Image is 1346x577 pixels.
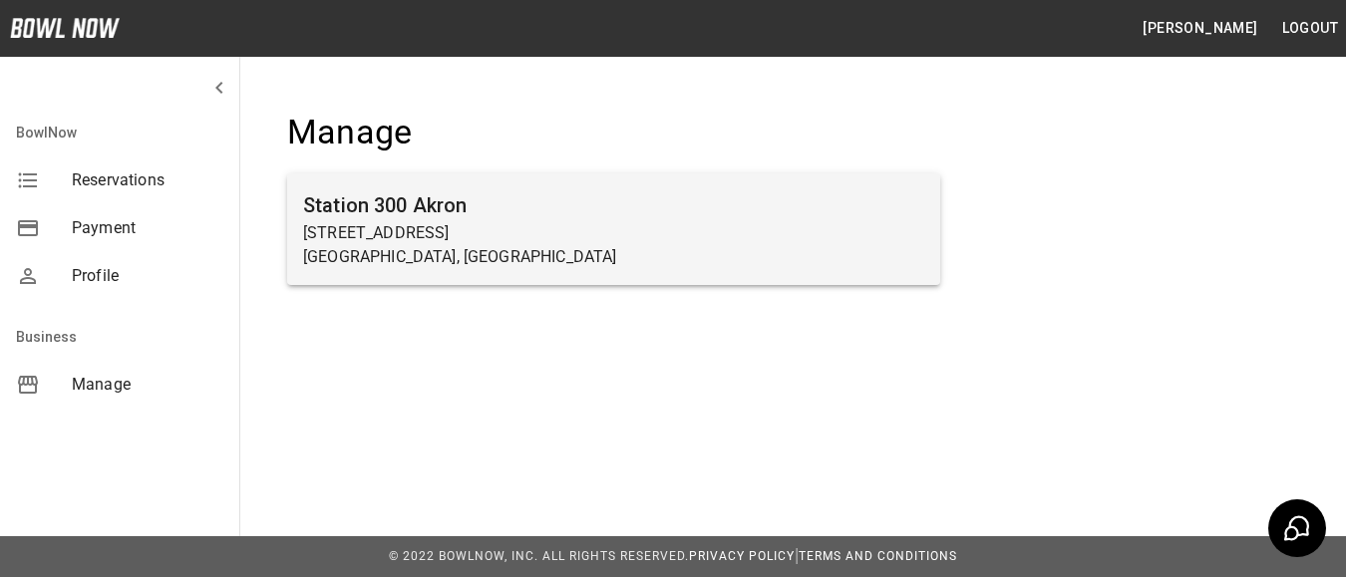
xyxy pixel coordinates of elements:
span: © 2022 BowlNow, Inc. All Rights Reserved. [389,549,689,563]
img: logo [10,18,120,38]
p: [STREET_ADDRESS] [303,221,924,245]
span: Payment [72,216,223,240]
h6: Station 300 Akron [303,189,924,221]
button: [PERSON_NAME] [1135,10,1265,47]
h4: Manage [287,112,940,153]
a: Terms and Conditions [799,549,957,563]
button: Logout [1274,10,1346,47]
span: Reservations [72,168,223,192]
p: [GEOGRAPHIC_DATA], [GEOGRAPHIC_DATA] [303,245,924,269]
span: Manage [72,373,223,397]
span: Profile [72,264,223,288]
a: Privacy Policy [689,549,795,563]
